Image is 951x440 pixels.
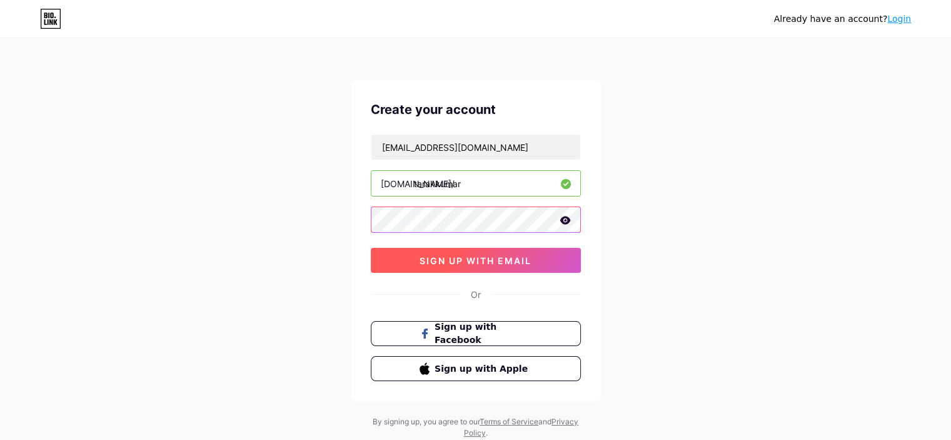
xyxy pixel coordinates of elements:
span: sign up with email [420,255,531,266]
input: username [371,171,580,196]
div: By signing up, you agree to our and . [370,416,582,439]
button: Sign up with Facebook [371,321,581,346]
span: Sign up with Apple [435,362,531,376]
div: Or [471,288,481,301]
a: Login [887,14,911,24]
a: Terms of Service [480,417,538,426]
div: Create your account [371,100,581,119]
span: Sign up with Facebook [435,320,531,347]
div: [DOMAIN_NAME]/ [381,177,455,190]
input: Email [371,135,580,160]
button: Sign up with Apple [371,356,581,381]
div: Already have an account? [774,13,911,26]
button: sign up with email [371,248,581,273]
